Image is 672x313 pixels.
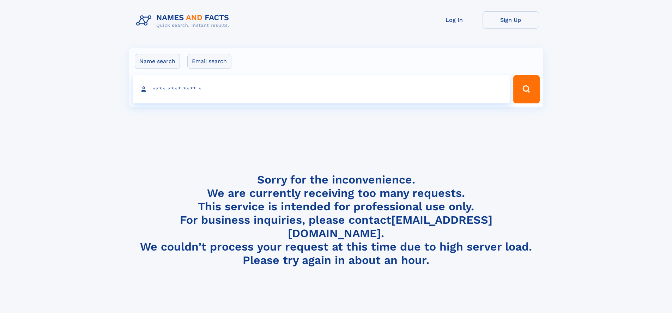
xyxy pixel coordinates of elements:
[288,213,492,240] a: [EMAIL_ADDRESS][DOMAIN_NAME]
[426,11,483,29] a: Log In
[513,75,539,103] button: Search Button
[133,173,539,267] h4: Sorry for the inconvenience. We are currently receiving too many requests. This service is intend...
[187,54,231,69] label: Email search
[133,11,235,30] img: Logo Names and Facts
[133,75,510,103] input: search input
[135,54,180,69] label: Name search
[483,11,539,29] a: Sign Up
